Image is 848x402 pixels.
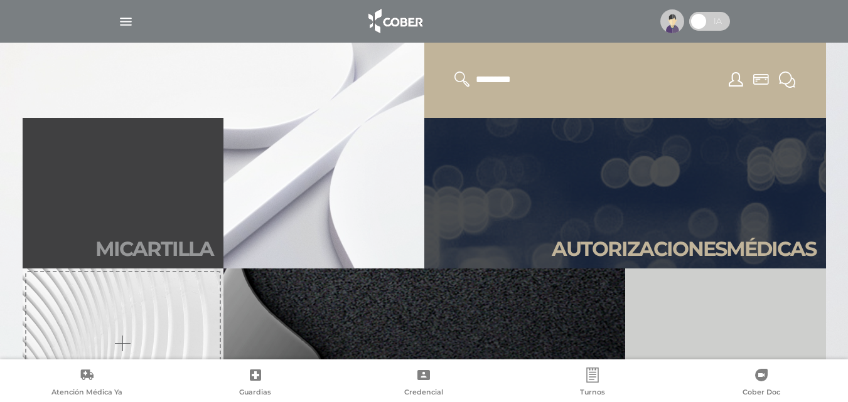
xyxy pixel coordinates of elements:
span: Cober Doc [743,388,780,399]
a: Atención Médica Ya [3,368,171,399]
span: Credencial [404,388,443,399]
a: Micartilla [23,118,223,268]
h2: Autori zaciones médicas [552,237,816,261]
a: Turnos [508,368,677,399]
h2: Mi car tilla [95,237,213,261]
a: Credencial [340,368,508,399]
img: logo_cober_home-white.png [362,6,427,36]
a: Autorizacionesmédicas [424,118,826,268]
a: Guardias [171,368,340,399]
a: Cober Doc [677,368,845,399]
span: Atención Médica Ya [51,388,122,399]
span: Turnos [580,388,605,399]
span: Guardias [239,388,271,399]
img: profile-placeholder.svg [660,9,684,33]
img: Cober_menu-lines-white.svg [118,14,134,29]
